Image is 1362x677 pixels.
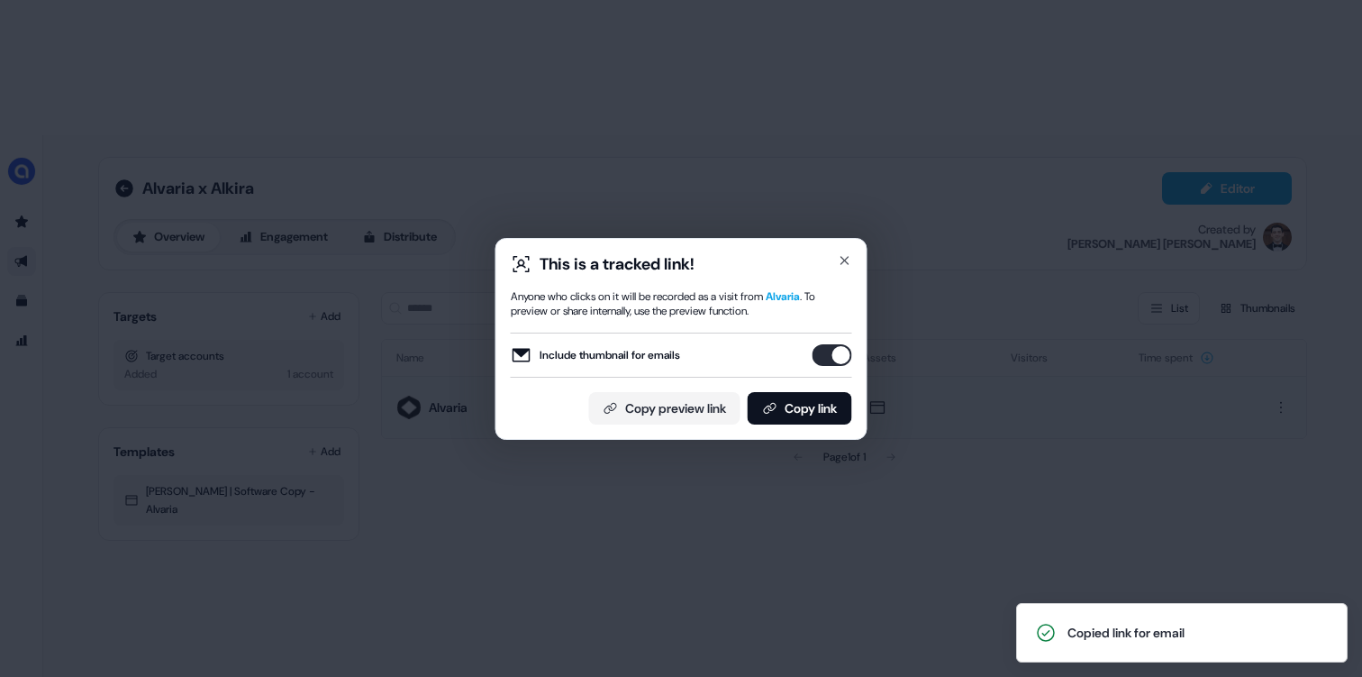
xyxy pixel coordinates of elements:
[748,392,852,425] button: Copy link
[766,289,800,304] span: Alvaria
[589,392,740,425] button: Copy preview link
[511,289,852,318] div: Anyone who clicks on it will be recorded as a visit from . To preview or share internally, use th...
[1067,624,1185,642] div: Copied link for email
[511,344,680,366] label: Include thumbnail for emails
[540,253,695,275] div: This is a tracked link!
